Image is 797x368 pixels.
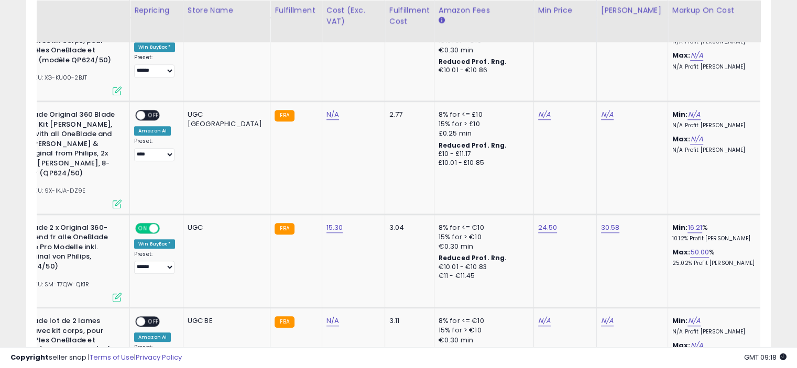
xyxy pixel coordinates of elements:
div: 8% for <= €10 [439,223,526,232]
div: Store Name [188,5,266,16]
a: N/A [690,134,703,144]
b: Min: [672,316,688,326]
span: OFF [145,111,162,120]
strong: Copyright [10,352,49,362]
div: £10 - £11.17 [439,150,526,159]
a: 50.00 [690,247,709,258]
div: 15% for > £10 [439,119,526,129]
a: N/A [326,316,339,326]
small: FBA [275,223,294,235]
div: % [672,248,759,267]
div: £10.01 - £10.85 [439,159,526,168]
div: Min Price [538,5,592,16]
a: N/A [687,316,700,326]
th: The percentage added to the cost of goods (COGS) that forms the calculator for Min & Max prices. [668,1,767,42]
span: | SKU: XG-KU00-2BJT [22,73,87,82]
div: Amazon Fees [439,5,529,16]
a: N/A [601,109,614,120]
div: Repricing [134,5,179,16]
b: Reduced Prof. Rng. [439,253,507,262]
div: UGC [188,223,263,232]
div: seller snap | | [10,353,182,363]
div: Fulfillment [275,5,317,16]
div: 15% for > €10 [439,232,526,242]
b: Max: [672,50,691,60]
p: 25.02% Profit [PERSON_NAME] [672,260,759,267]
div: Amazon AI [134,126,171,136]
span: OFF [158,224,175,232]
a: 24.50 [538,222,558,233]
div: Win BuyBox * [134,42,175,52]
div: €0.30 min [439,336,526,345]
div: 3.04 [389,223,426,232]
small: Amazon Fees. [439,16,445,25]
div: 8% for <= €10 [439,316,526,326]
a: N/A [601,316,614,326]
span: OFF [145,317,162,326]
a: N/A [538,109,551,120]
a: N/A [326,109,339,120]
p: N/A Profit [PERSON_NAME] [672,38,759,46]
span: | SKU: SM-T7QW-QK1R [22,280,89,288]
div: £0.25 min [439,129,526,138]
div: Amazon AI [134,332,171,342]
span: | SKU: 9X-IKJA-DZ9E [22,186,85,195]
a: N/A [690,50,703,61]
p: N/A Profit [PERSON_NAME] [672,328,759,336]
div: 15% for > €10 [439,326,526,335]
a: 16.21 [687,222,702,233]
p: N/A Profit [PERSON_NAME] [672,147,759,154]
b: Min: [672,109,688,119]
a: N/A [687,109,700,120]
div: €0.30 min [439,46,526,55]
div: €10.01 - €10.86 [439,66,526,75]
b: Max: [672,247,691,257]
a: 15.30 [326,222,343,233]
div: Markup on Cost [672,5,763,16]
div: Preset: [134,138,175,161]
p: N/A Profit [PERSON_NAME] [672,63,759,71]
a: 30.58 [601,222,620,233]
span: ON [136,224,149,232]
div: €0.30 min [439,242,526,251]
a: Privacy Policy [136,352,182,362]
small: FBA [275,110,294,121]
div: €11 - €11.45 [439,272,526,281]
b: Min: [672,222,688,232]
div: Cost (Exc. VAT) [326,5,380,27]
div: UGC BE [188,316,263,326]
div: Preset: [134,251,175,274]
div: 2.77 [389,110,426,119]
div: Preset: [134,54,175,77]
div: 8% for <= £10 [439,110,526,119]
span: 2025-09-8 09:18 GMT [744,352,787,362]
div: % [672,223,759,242]
a: Terms of Use [90,352,134,362]
a: N/A [538,316,551,326]
p: 10.12% Profit [PERSON_NAME] [672,235,759,242]
div: [PERSON_NAME] [601,5,663,16]
p: N/A Profit [PERSON_NAME] [672,122,759,129]
div: Win BuyBox * [134,239,175,249]
div: UGC [GEOGRAPHIC_DATA] [188,110,263,129]
b: Reduced Prof. Rng. [439,141,507,150]
b: Reduced Prof. Rng. [439,57,507,66]
div: 3.11 [389,316,426,326]
div: €10.01 - €10.83 [439,263,526,272]
b: Max: [672,134,691,144]
small: FBA [275,316,294,328]
div: Fulfillment Cost [389,5,430,27]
